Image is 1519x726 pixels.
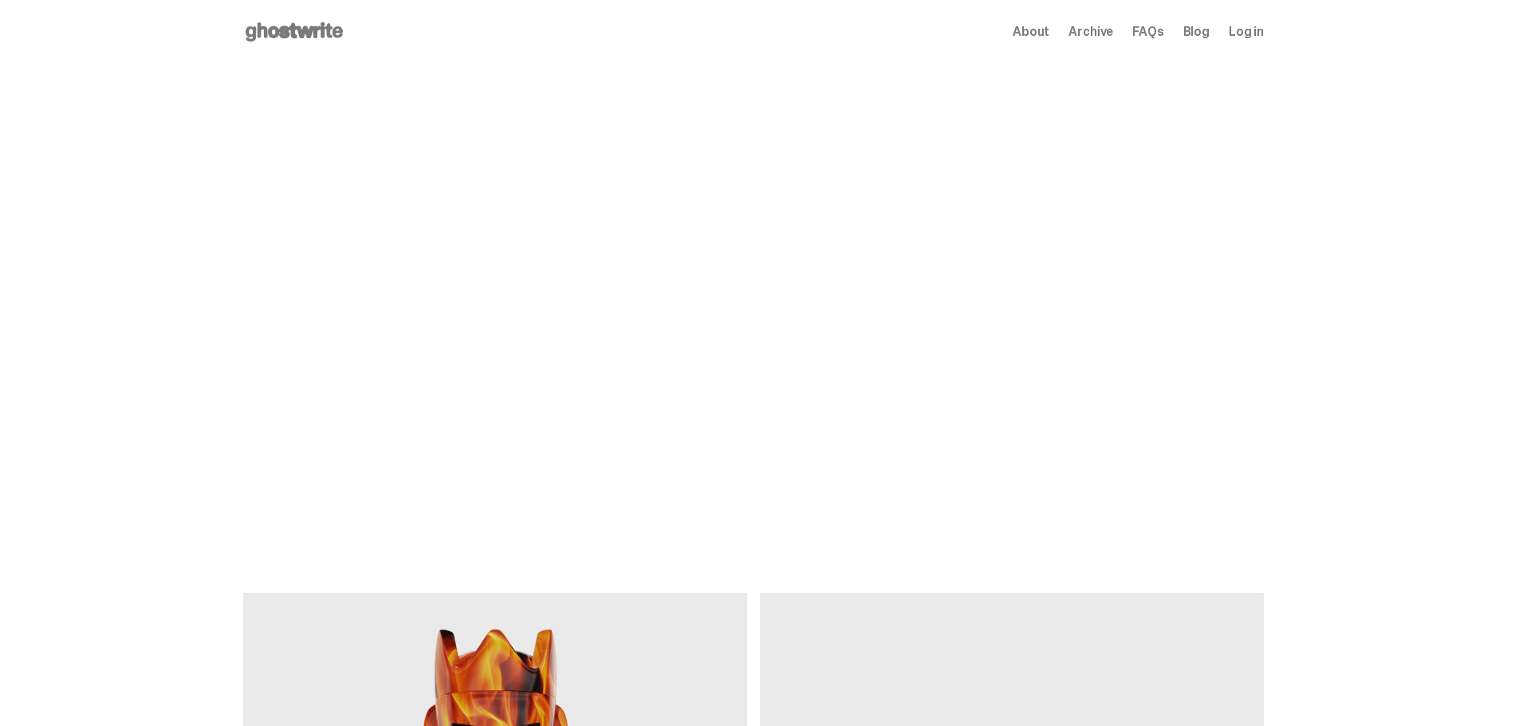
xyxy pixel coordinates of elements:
[1013,26,1049,38] a: About
[1229,26,1264,38] a: Log in
[1183,26,1210,38] a: Blog
[1132,26,1163,38] a: FAQs
[1068,26,1113,38] a: Archive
